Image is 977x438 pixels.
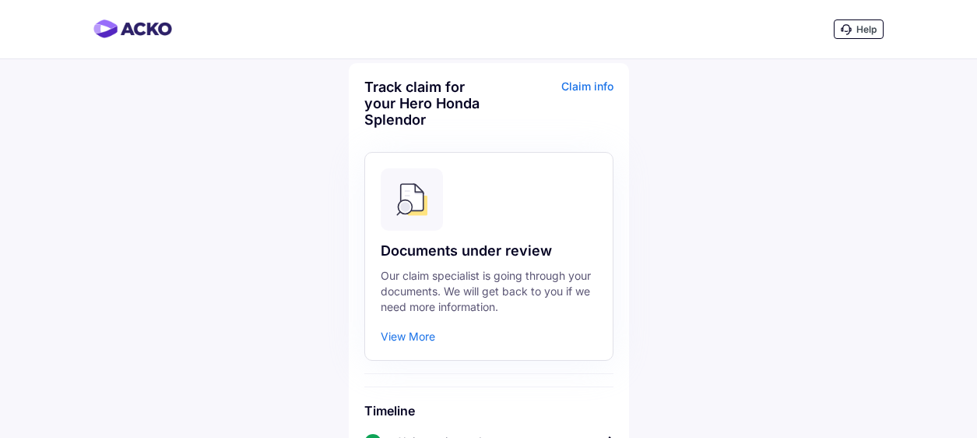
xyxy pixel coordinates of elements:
div: Our claim specialist is going through your documents. We will get back to you if we need more inf... [381,268,597,315]
div: Track claim for your Hero Honda Splendor [364,79,485,128]
div: View More [381,329,435,344]
div: Documents under review [381,242,597,260]
div: Claim info [493,79,613,140]
h6: Timeline [364,403,613,419]
img: horizontal-gradient.png [93,19,172,38]
span: Help [856,23,877,35]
